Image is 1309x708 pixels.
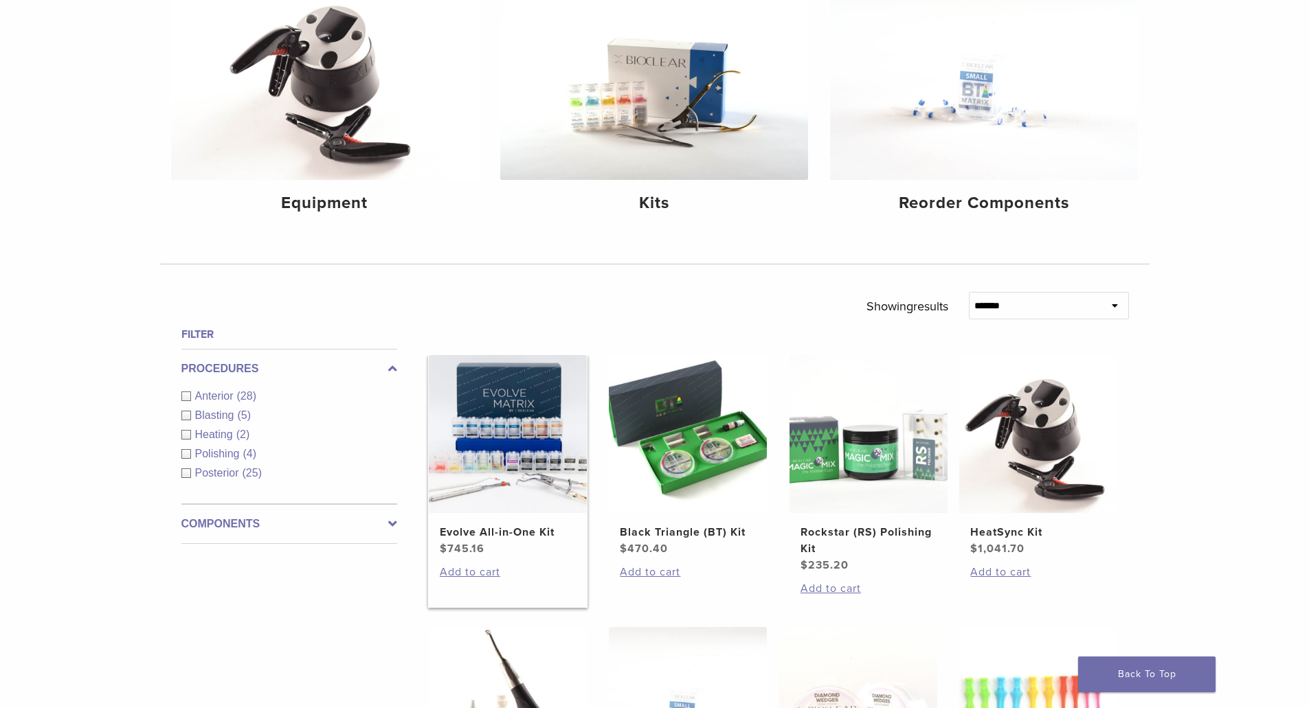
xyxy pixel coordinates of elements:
span: Anterior [195,390,237,402]
span: (2) [236,429,250,440]
span: (5) [237,409,251,421]
h4: Filter [181,326,397,343]
a: Add to cart: “Evolve All-in-One Kit” [440,564,576,580]
h4: Kits [511,191,797,216]
span: $ [970,542,978,556]
span: Heating [195,429,236,440]
a: Add to cart: “Rockstar (RS) Polishing Kit” [801,580,937,597]
h2: HeatSync Kit [970,524,1106,540]
bdi: 745.16 [440,542,484,556]
span: Polishing [195,448,243,459]
h4: Equipment [182,191,468,216]
img: HeatSync Kit [959,355,1117,513]
a: Rockstar (RS) Polishing KitRockstar (RS) Polishing Kit $235.20 [789,355,949,573]
h2: Black Triangle (BT) Kit [620,524,756,540]
h4: Reorder Components [841,191,1127,216]
bdi: 470.40 [620,542,668,556]
span: $ [440,542,447,556]
a: HeatSync KitHeatSync Kit $1,041.70 [959,355,1119,557]
a: Back To Top [1078,656,1216,692]
a: Evolve All-in-One KitEvolve All-in-One Kit $745.16 [428,355,588,557]
img: Rockstar (RS) Polishing Kit [790,355,948,513]
span: $ [620,542,627,556]
label: Procedures [181,361,397,377]
span: (4) [243,448,256,459]
img: Evolve All-in-One Kit [429,355,587,513]
img: Black Triangle (BT) Kit [609,355,767,513]
h2: Evolve All-in-One Kit [440,524,576,540]
span: Posterior [195,467,243,479]
span: $ [801,558,808,572]
span: Blasting [195,409,238,421]
bdi: 1,041.70 [970,542,1025,556]
span: (28) [237,390,256,402]
a: Black Triangle (BT) KitBlack Triangle (BT) Kit $470.40 [608,355,768,557]
h2: Rockstar (RS) Polishing Kit [801,524,937,557]
bdi: 235.20 [801,558,849,572]
a: Add to cart: “Black Triangle (BT) Kit” [620,564,756,580]
a: Add to cart: “HeatSync Kit” [970,564,1106,580]
label: Components [181,516,397,532]
p: Showing results [866,292,948,321]
span: (25) [243,467,262,479]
